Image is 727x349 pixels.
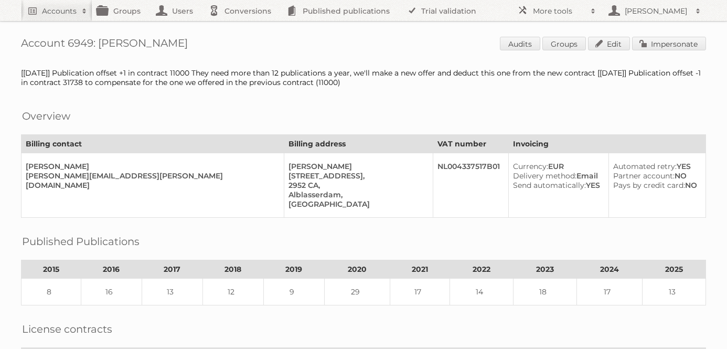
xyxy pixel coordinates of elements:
[622,6,690,16] h2: [PERSON_NAME]
[513,181,600,190] div: YES
[22,135,284,153] th: Billing contact
[613,162,697,171] div: YES
[288,199,424,209] div: [GEOGRAPHIC_DATA]
[643,260,706,279] th: 2025
[22,108,70,124] h2: Overview
[433,135,508,153] th: VAT number
[42,6,77,16] h2: Accounts
[202,279,263,305] td: 12
[576,279,643,305] td: 17
[508,135,705,153] th: Invoicing
[202,260,263,279] th: 2018
[22,321,112,337] h2: License contracts
[513,162,548,171] span: Currency:
[142,260,202,279] th: 2017
[21,37,706,52] h1: Account 6949: [PERSON_NAME]
[22,260,81,279] th: 2015
[500,37,540,50] a: Audits
[450,279,514,305] td: 14
[643,279,706,305] td: 13
[433,153,508,218] td: NL004337517B01
[513,260,576,279] th: 2023
[26,162,275,171] div: [PERSON_NAME]
[142,279,202,305] td: 13
[288,162,424,181] div: [PERSON_NAME][STREET_ADDRESS],
[533,6,585,16] h2: More tools
[263,260,324,279] th: 2019
[284,135,433,153] th: Billing address
[324,260,390,279] th: 2020
[513,171,576,181] span: Delivery method:
[632,37,706,50] a: Impersonate
[613,171,697,181] div: NO
[588,37,630,50] a: Edit
[613,181,685,190] span: Pays by credit card:
[263,279,324,305] td: 9
[22,279,81,305] td: 8
[613,181,697,190] div: NO
[513,171,600,181] div: Email
[613,171,675,181] span: Partner account:
[81,260,142,279] th: 2016
[390,260,450,279] th: 2021
[390,279,450,305] td: 17
[288,181,424,190] div: 2952 CA,
[513,181,586,190] span: Send automatically:
[21,68,706,87] div: [[DATE]] Publication offset +1 in contract 11000 They need more than 12 publications a year, we'l...
[22,234,140,249] h2: Published Publications
[450,260,514,279] th: 2022
[542,37,586,50] a: Groups
[576,260,643,279] th: 2024
[513,279,576,305] td: 18
[81,279,142,305] td: 16
[613,162,677,171] span: Automated retry:
[513,162,600,171] div: EUR
[26,171,275,190] div: [PERSON_NAME][EMAIL_ADDRESS][PERSON_NAME][DOMAIN_NAME]
[324,279,390,305] td: 29
[288,190,424,199] div: Alblasserdam,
